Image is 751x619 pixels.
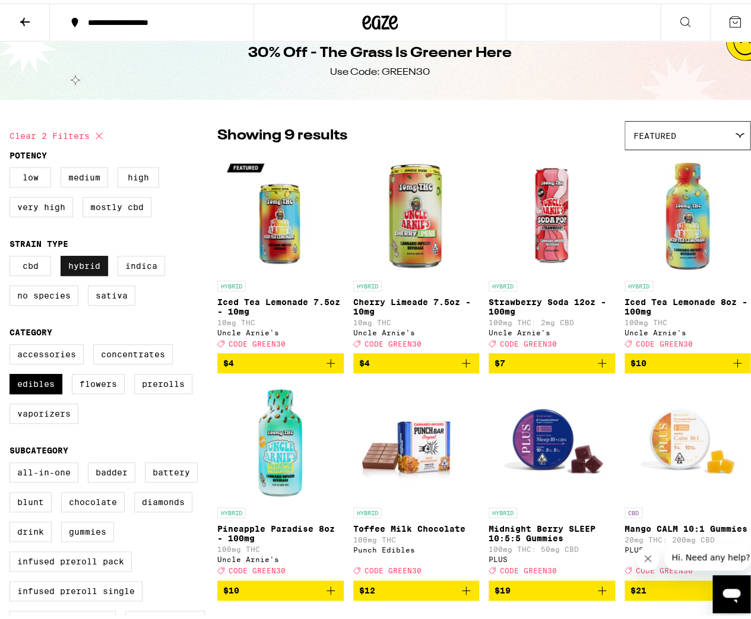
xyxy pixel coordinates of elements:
a: Open page for Iced Tea Lemonade 7.5oz - 10mg from Uncle Arnie's [217,153,344,350]
label: Sativa [88,282,135,302]
p: Mango CALM 10:1 Gummies [625,520,751,530]
span: $4 [359,355,370,364]
img: Uncle Arnie's - Cherry Limeade 7.5oz - 10mg [357,153,476,271]
span: $12 [359,582,375,592]
legend: Subcategory [9,442,68,452]
span: CODE GREEN30 [500,336,557,344]
a: Open page for Cherry Limeade 7.5oz - 10mg from Uncle Arnie's [353,153,480,350]
p: 100mg THC [625,315,751,323]
label: Drink [9,518,52,538]
button: Add to bag [625,577,751,597]
button: Clear 2 filters [9,118,106,147]
label: Blunt [9,488,52,509]
p: Strawberry Soda 12oz - 100mg [489,294,615,313]
p: HYBRID [489,277,517,288]
label: Badder [88,459,135,479]
div: PLUS [625,542,751,550]
span: $10 [223,582,239,592]
p: HYBRID [489,504,517,515]
label: Concentrates [93,341,173,361]
a: Open page for Toffee Milk Chocolate from Punch Edibles [353,379,480,576]
div: Uncle Arnie's [489,325,615,333]
span: CODE GREEN30 [500,563,557,571]
label: Very High [9,193,73,214]
label: Infused Preroll Pack [9,548,132,568]
img: Uncle Arnie's - Iced Tea Lemonade 7.5oz - 10mg [221,153,340,271]
p: HYBRID [217,504,246,515]
img: Uncle Arnie's - Iced Tea Lemonade 8oz - 100mg [628,153,747,271]
p: HYBRID [217,277,246,288]
label: Prerolls [134,370,192,391]
span: $19 [495,582,511,592]
p: Iced Tea Lemonade 7.5oz - 10mg [217,294,344,313]
p: 20mg THC: 200mg CBD [625,532,751,540]
p: 100mg THC: 2mg CBD [489,315,615,323]
span: $10 [630,355,647,364]
iframe: Message from company [664,541,750,567]
p: 10mg THC [353,315,480,323]
img: Uncle Arnie's - Pineapple Paradise 8oz - 100mg [221,379,340,498]
label: CBD [9,252,51,272]
span: $7 [495,355,505,364]
p: 10mg THC [217,315,344,323]
p: CBD [625,504,642,515]
button: Add to bag [353,350,480,370]
p: 100mg THC: 50mg CBD [489,542,615,550]
p: 100mg THC [217,542,344,550]
p: Midnight Berry SLEEP 10:5:5 Gummies [489,520,615,539]
label: Battery [145,459,198,479]
iframe: Close message [636,543,660,567]
a: Open page for Midnight Berry SLEEP 10:5:5 Gummies from PLUS [489,379,615,576]
p: Pineapple Paradise 8oz - 100mg [217,520,344,539]
label: Gummies [61,518,114,538]
button: Add to bag [489,577,615,597]
span: $4 [223,355,234,364]
div: Punch Edibles [353,542,480,550]
button: Add to bag [489,350,615,370]
div: Uncle Arnie's [217,325,344,333]
label: High [118,164,159,184]
label: Indica [118,252,165,272]
legend: Potency [9,147,47,157]
legend: Category [9,324,52,334]
p: Cherry Limeade 7.5oz - 10mg [353,294,480,313]
label: Edibles [9,370,62,391]
label: All-In-One [9,459,78,479]
label: Low [9,164,51,184]
p: 100mg THC [353,532,480,540]
img: Uncle Arnie's - Strawberry Soda 12oz - 100mg [492,153,611,271]
div: Uncle Arnie's [353,325,480,333]
p: Showing 9 results [217,122,347,142]
label: Hybrid [61,252,108,272]
iframe: Button to launch messaging window [712,572,750,610]
img: Punch Edibles - Toffee Milk Chocolate [353,379,480,498]
h1: 30% Off - The Grass Is Greener Here [248,40,512,60]
label: Flowers [72,370,125,391]
div: Use Code: GREEN30 [330,62,430,75]
div: Uncle Arnie's [217,552,344,560]
label: Chocolate [61,488,125,509]
button: Add to bag [217,350,344,370]
button: Add to bag [217,577,344,597]
span: CODE GREEN30 [365,563,422,571]
a: Open page for Mango CALM 10:1 Gummies from PLUS [625,379,751,576]
a: Open page for Strawberry Soda 12oz - 100mg from Uncle Arnie's [489,153,615,350]
p: HYBRID [625,277,653,288]
label: Infused Preroll Single [9,577,142,598]
label: No Species [9,282,78,302]
p: HYBRID [353,504,382,515]
img: PLUS - Midnight Berry SLEEP 10:5:5 Gummies [492,379,611,498]
p: Toffee Milk Chocolate [353,520,480,530]
div: PLUS [489,552,615,560]
label: Medium [61,164,108,184]
p: HYBRID [353,277,382,288]
button: Add to bag [625,350,751,370]
label: Diamonds [134,488,192,509]
button: Add to bag [353,577,480,597]
div: Uncle Arnie's [625,325,751,333]
span: CODE GREEN30 [229,563,286,571]
label: Accessories [9,341,84,361]
img: PLUS - Mango CALM 10:1 Gummies [628,379,747,498]
a: Open page for Pineapple Paradise 8oz - 100mg from Uncle Arnie's [217,379,344,576]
